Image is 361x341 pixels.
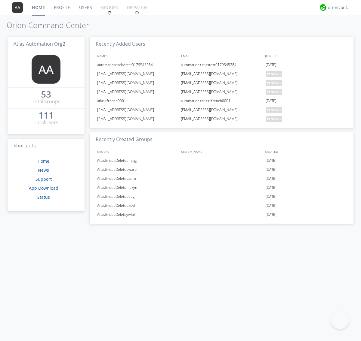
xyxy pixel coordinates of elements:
a: [EMAIL_ADDRESS][DOMAIN_NAME][EMAIL_ADDRESS][DOMAIN_NAME]pending [90,105,353,114]
div: 53 [41,91,51,97]
div: AtlasGroupDeleteoxdvt [96,201,179,210]
div: automation+atlastest0179545284 [96,60,179,69]
div: [EMAIL_ADDRESS][DOMAIN_NAME] [179,114,264,123]
div: AtlasGroupDeleteywlpi [96,210,179,219]
a: AtlasGroupDeletebwarb[DATE] [90,165,353,174]
div: AtlasGroupDeletepaqro [96,174,179,183]
span: pending [266,71,282,77]
a: 111 [39,112,54,119]
div: [EMAIL_ADDRESS][DOMAIN_NAME] [179,105,264,114]
h3: Recently Created Groups [90,132,353,147]
a: AtlasGroupDeletemskyn[DATE] [90,183,353,192]
span: [DATE] [266,183,276,192]
img: spin.svg [135,11,139,15]
a: Support [35,176,52,182]
span: pending [266,116,282,122]
a: AtlasGroupDeletepaqro[DATE] [90,174,353,183]
h3: Shortcuts [8,139,85,153]
div: SYSTEM_NAME [180,147,264,156]
span: [DATE] [266,192,276,201]
div: AtlasGroupDeletedeuvj [96,192,179,201]
a: Status [37,194,50,200]
div: 111 [39,112,54,118]
div: [EMAIL_ADDRESS][DOMAIN_NAME] [96,78,179,87]
div: AtlasGroupDeletemskyn [96,183,179,192]
h3: Recently Added Users [90,37,353,52]
img: spin.svg [107,11,112,15]
span: pending [266,107,282,113]
span: [DATE] [266,96,276,105]
div: AtlasGroupDeleteumjqg [96,156,179,165]
div: [EMAIL_ADDRESS][DOMAIN_NAME] [96,114,179,123]
span: [DATE] [266,60,276,69]
a: Home [38,158,49,164]
div: EMAIL [180,51,264,60]
a: AtlasGroupDeleteumjqg[DATE] [90,156,353,165]
div: automation+atlastest0179545284 [179,60,264,69]
span: [DATE] [266,165,276,174]
span: pending [266,89,282,95]
a: automation+atlastest0179545284automation+atlastest0179545284[DATE] [90,60,353,69]
div: Total Users [34,119,58,126]
img: 373638.png [12,2,23,13]
span: pending [266,80,282,86]
a: AtlasGroupDeleteywlpi[DATE] [90,210,353,219]
div: [EMAIL_ADDRESS][DOMAIN_NAME] [96,69,179,78]
div: GROUPS [96,147,178,156]
div: Total Groups [32,98,60,105]
a: News [38,167,49,173]
span: Atlas Automation Org2 [14,41,65,47]
div: AtlasGroupDeletebwarb [96,165,179,174]
a: AtlasGroupDeleteoxdvt[DATE] [90,201,353,210]
a: AtlasGroupDeletedeuvj[DATE] [90,192,353,201]
div: automation+atlas+french0001 [179,96,264,105]
div: [EMAIL_ADDRESS][DOMAIN_NAME] [179,78,264,87]
a: App Download [29,185,58,191]
img: 373638.png [32,55,60,84]
div: orionvontas+atlas+automation+org2 [328,5,350,11]
div: [EMAIL_ADDRESS][DOMAIN_NAME] [96,105,179,114]
div: atlas+french0001 [96,96,179,105]
span: [DATE] [266,201,276,210]
div: [EMAIL_ADDRESS][DOMAIN_NAME] [96,87,179,96]
span: [DATE] [266,174,276,183]
div: JOINED [264,51,348,60]
a: [EMAIL_ADDRESS][DOMAIN_NAME][EMAIL_ADDRESS][DOMAIN_NAME]pending [90,78,353,87]
a: [EMAIL_ADDRESS][DOMAIN_NAME][EMAIL_ADDRESS][DOMAIN_NAME]pending [90,87,353,96]
div: [EMAIL_ADDRESS][DOMAIN_NAME] [179,87,264,96]
a: [EMAIL_ADDRESS][DOMAIN_NAME][EMAIL_ADDRESS][DOMAIN_NAME]pending [90,114,353,123]
div: [EMAIL_ADDRESS][DOMAIN_NAME] [179,69,264,78]
iframe: Toggle Customer Support [331,311,349,329]
img: 29d36aed6fa347d5a1537e7736e6aa13 [320,4,326,11]
a: [EMAIL_ADDRESS][DOMAIN_NAME][EMAIL_ADDRESS][DOMAIN_NAME]pending [90,69,353,78]
a: 53 [41,91,51,98]
div: CREATED [264,147,348,156]
span: [DATE] [266,210,276,219]
a: atlas+french0001automation+atlas+french0001[DATE] [90,96,353,105]
div: NAMES [96,51,178,60]
span: [DATE] [266,156,276,165]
